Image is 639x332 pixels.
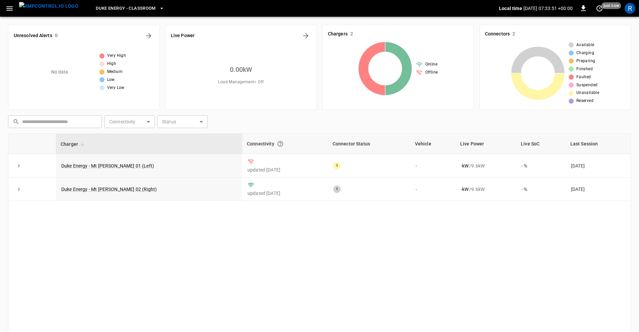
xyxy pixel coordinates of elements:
span: Charger [61,140,87,148]
h6: 0 [55,32,58,39]
td: - % [516,178,566,201]
span: Finished [576,66,593,73]
h6: 2 [512,30,515,38]
td: [DATE] [566,178,631,201]
td: [DATE] [566,154,631,178]
h6: Live Power [171,32,195,39]
th: Live Power [455,134,516,154]
h6: Unresolved Alerts [14,32,52,39]
h6: 2 [350,30,353,38]
span: just now [601,2,621,9]
th: Connector Status [328,134,410,154]
div: profile-icon [625,3,635,14]
a: Duke Energy - Mt [PERSON_NAME] 02 (Right) [61,187,157,192]
button: All Alerts [143,30,154,41]
a: Duke Energy - Mt [PERSON_NAME] 01 (Left) [61,163,154,169]
button: Connection between the charger and our software. [274,138,286,150]
td: - % [516,154,566,178]
span: Online [425,61,437,68]
p: [DATE] 07:33:51 +00:00 [523,5,573,12]
img: ampcontrol.io logo [19,2,78,10]
span: Offline [425,69,438,76]
span: Duke Energy - Classroom [96,5,156,12]
span: Faulted [576,74,591,81]
button: expand row [14,161,24,171]
div: / 9.6 kW [461,186,511,193]
p: updated [DATE] [247,167,323,173]
span: Medium [107,69,123,75]
p: Local time [499,5,522,12]
h6: 0.00 kW [230,64,253,75]
td: - [410,178,455,201]
span: Suspended [576,82,598,89]
div: 1 [333,186,341,193]
button: expand row [14,184,24,194]
span: Reserved [576,98,593,104]
div: / 9.6 kW [461,162,511,169]
span: Charging [576,50,594,57]
span: Load Management = Off [218,79,264,86]
th: Live SoC [516,134,566,154]
span: Very Low [107,85,125,91]
div: Connectivity [247,138,323,150]
th: Last Session [566,134,631,154]
button: Duke Energy - Classroom [93,2,167,15]
span: Preparing [576,58,595,65]
p: updated [DATE] [247,190,323,197]
span: Available [576,42,594,48]
h6: Chargers [328,30,348,38]
td: - [410,154,455,178]
span: High [107,61,117,67]
button: Energy Overview [300,30,311,41]
span: Unavailable [576,90,599,96]
p: - kW [461,162,469,169]
button: set refresh interval [594,3,605,14]
h6: Connectors [485,30,510,38]
div: 1 [333,162,341,170]
span: Low [107,77,115,83]
th: Vehicle [410,134,455,154]
p: No data [51,69,68,76]
p: - kW [461,186,469,193]
span: Very High [107,52,126,59]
